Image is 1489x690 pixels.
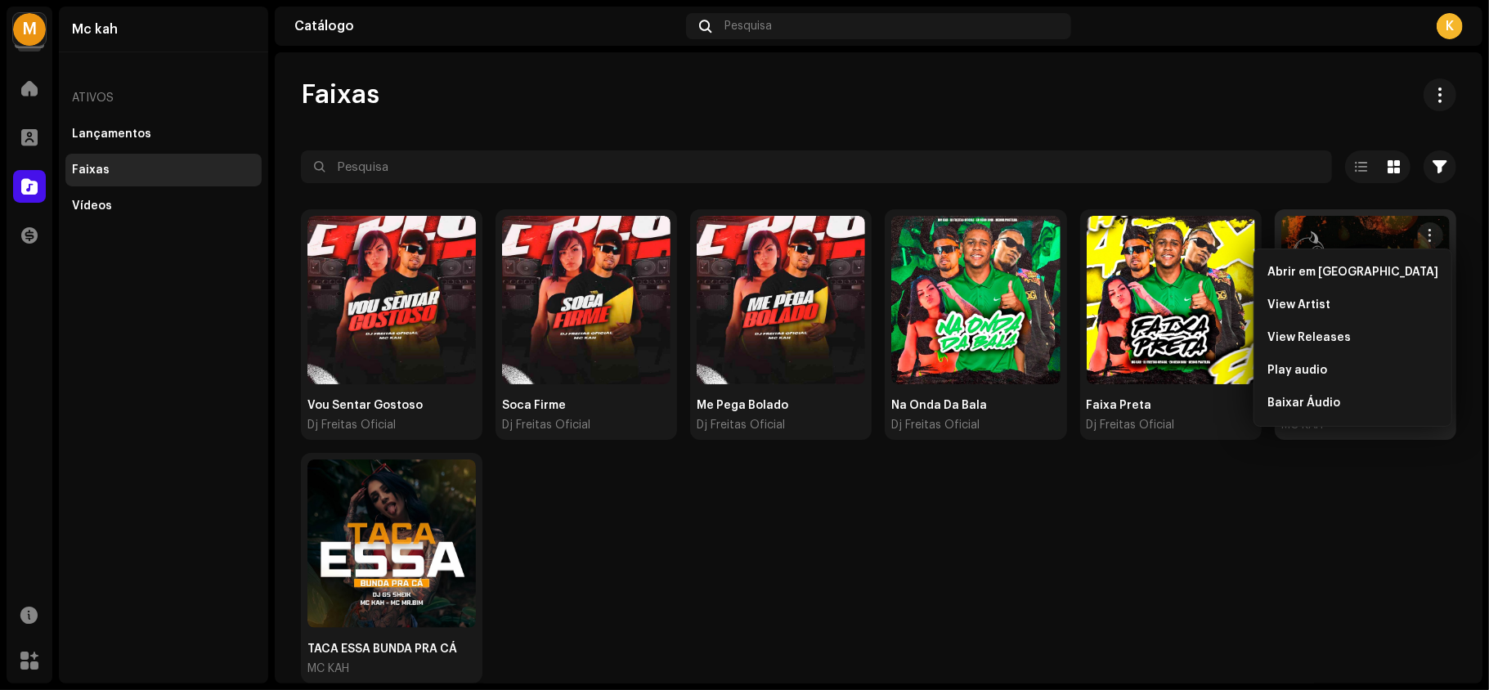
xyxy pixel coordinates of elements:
re-m-nav-item: Faixas [65,154,262,186]
span: Play audio [1267,364,1327,377]
div: K [1437,13,1463,39]
div: Catálogo [294,20,679,33]
div: Dj Freitas Oficial [697,397,788,414]
span: View Artist [1267,298,1330,311]
re-m-nav-item: Vídeos [65,190,262,222]
span: Dj Freitas Oficial [891,417,980,433]
div: Vídeos [72,199,112,213]
span: Faixas [301,78,379,111]
div: MC KAH [307,641,457,657]
span: Pesquisa [724,20,772,33]
input: Pesquisa [301,150,1332,183]
div: Dj Freitas Oficial [1087,397,1175,414]
re-a-nav-header: Ativos [65,78,262,118]
div: Dj Freitas Oficial [502,397,590,414]
div: Dj Freitas Oficial [307,397,423,414]
span: Abrir em [GEOGRAPHIC_DATA] [1267,266,1438,279]
span: Baixar Áudio [1267,397,1340,410]
re-m-nav-item: Lançamentos [65,118,262,150]
div: M [13,13,46,46]
span: Dj Freitas Oficial [1087,417,1175,433]
span: MC KAH [307,661,349,677]
span: Dj Freitas Oficial [307,417,396,433]
span: Dj Freitas Oficial [697,417,785,433]
div: Dj Freitas Oficial [891,397,987,414]
div: Lançamentos [72,128,151,141]
span: Dj Freitas Oficial [502,417,590,433]
div: Faixas [72,164,110,177]
span: View Releases [1267,331,1351,344]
